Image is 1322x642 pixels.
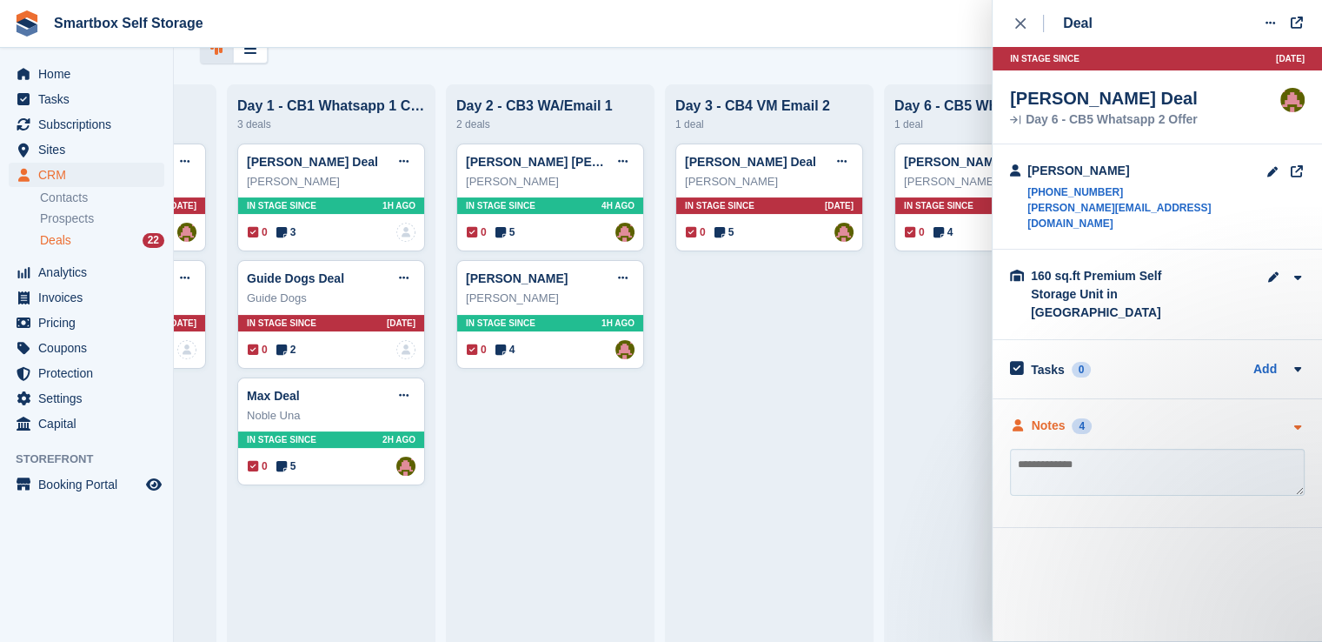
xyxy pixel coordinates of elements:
[9,311,164,335] a: menu
[38,311,143,335] span: Pricing
[40,232,71,249] span: Deals
[1032,417,1066,435] div: Notes
[1010,114,1198,126] div: Day 6 - CB5 Whatsapp 2 Offer
[825,199,854,212] span: [DATE]
[9,285,164,310] a: menu
[675,98,863,114] div: Day 3 - CB4 VM Email 2
[382,433,415,446] span: 2H AGO
[685,199,754,212] span: In stage since
[467,224,487,240] span: 0
[1072,418,1092,434] div: 4
[615,223,634,242] a: Alex Selenitsas
[40,211,94,227] span: Prospects
[276,224,296,240] span: 3
[685,173,854,191] div: [PERSON_NAME]
[904,173,1073,191] div: [PERSON_NAME]
[247,389,300,403] a: Max Deal
[834,223,854,242] img: Alex Selenitsas
[466,155,674,169] a: [PERSON_NAME] [PERSON_NAME]
[905,224,925,240] span: 0
[894,98,1082,114] div: Day 6 - CB5 Whatsapp 2 Offer
[177,223,196,242] a: Alex Selenitsas
[38,386,143,411] span: Settings
[177,340,196,359] a: deal-assignee-blank
[466,271,568,285] a: [PERSON_NAME]
[248,224,268,240] span: 0
[467,342,487,358] span: 0
[466,173,634,191] div: [PERSON_NAME]
[1253,360,1277,380] a: Add
[1063,13,1093,34] div: Deal
[456,114,644,135] div: 2 deals
[276,342,296,358] span: 2
[247,271,344,285] a: Guide Dogs Deal
[1280,88,1305,112] img: Alex Selenitsas
[14,10,40,37] img: stora-icon-8386f47178a22dfd0bd8f6a31ec36ba5ce8667c1dd55bd0f319d3a0aa187defe.svg
[38,163,143,187] span: CRM
[237,98,425,114] div: Day 1 - CB1 Whatsapp 1 CB2
[9,87,164,111] a: menu
[168,317,196,330] span: [DATE]
[9,260,164,284] a: menu
[904,199,973,212] span: In stage since
[9,411,164,436] a: menu
[466,199,535,212] span: In stage since
[38,361,143,385] span: Protection
[601,317,634,330] span: 1H AGO
[456,98,644,114] div: Day 2 - CB3 WA/Email 1
[1010,88,1198,109] div: [PERSON_NAME] Deal
[38,137,143,162] span: Sites
[38,411,143,436] span: Capital
[495,224,515,240] span: 5
[247,407,415,425] div: Noble Una
[9,62,164,86] a: menu
[47,9,210,37] a: Smartbox Self Storage
[247,199,316,212] span: In stage since
[1027,200,1266,231] a: [PERSON_NAME][EMAIL_ADDRESS][DOMAIN_NAME]
[9,472,164,497] a: menu
[714,224,734,240] span: 5
[248,458,268,474] span: 0
[143,233,164,248] div: 22
[495,342,515,358] span: 4
[9,336,164,360] a: menu
[1031,267,1205,322] div: 160 sq.ft Premium Self Storage Unit in [GEOGRAPHIC_DATA]
[9,361,164,385] a: menu
[38,112,143,137] span: Subscriptions
[933,224,953,240] span: 4
[1027,162,1266,180] div: [PERSON_NAME]
[9,163,164,187] a: menu
[168,199,196,212] span: [DATE]
[247,173,415,191] div: [PERSON_NAME]
[38,472,143,497] span: Booking Portal
[615,340,634,359] a: Alex Selenitsas
[16,451,173,468] span: Storefront
[1010,52,1080,65] span: In stage since
[1031,362,1065,378] h2: Tasks
[40,190,164,206] a: Contacts
[466,290,634,307] div: [PERSON_NAME]
[396,223,415,242] a: deal-assignee-blank
[396,340,415,359] a: deal-assignee-blank
[894,114,1082,135] div: 1 deal
[38,87,143,111] span: Tasks
[38,336,143,360] span: Coupons
[601,199,634,212] span: 4H AGO
[466,317,535,330] span: In stage since
[143,474,164,495] a: Preview store
[247,290,415,307] div: Guide Dogs
[396,457,415,476] a: Alex Selenitsas
[38,260,143,284] span: Analytics
[38,62,143,86] span: Home
[1072,362,1092,378] div: 0
[237,114,425,135] div: 3 deals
